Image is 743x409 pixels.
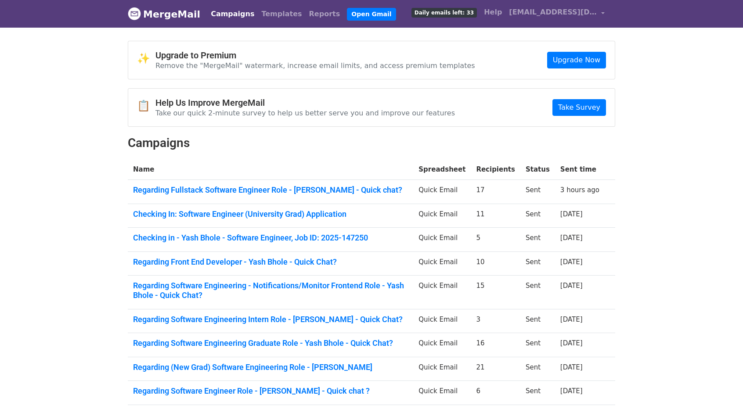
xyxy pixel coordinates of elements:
a: Open Gmail [347,8,396,21]
a: Regarding Software Engineering Graduate Role - Yash Bhole - Quick Chat? [133,338,408,348]
a: Help [480,4,505,21]
td: Sent [520,251,555,276]
td: Sent [520,276,555,309]
td: Quick Email [413,251,471,276]
p: Take our quick 2-minute survey to help us better serve you and improve our features [155,108,455,118]
a: Campaigns [207,5,258,23]
a: Take Survey [552,99,606,116]
a: [DATE] [560,363,583,371]
a: 3 hours ago [560,186,599,194]
th: Name [128,159,413,180]
a: [DATE] [560,316,583,323]
td: Sent [520,381,555,405]
a: [DATE] [560,339,583,347]
td: Sent [520,228,555,252]
td: 5 [471,228,520,252]
a: [DATE] [560,234,583,242]
td: 6 [471,381,520,405]
th: Sent time [555,159,605,180]
th: Status [520,159,555,180]
span: Daily emails left: 33 [411,8,477,18]
th: Recipients [471,159,520,180]
a: Regarding Software Engineering - Notifications/Monitor Frontend Role - Yash Bhole - Quick Chat? [133,281,408,300]
td: Quick Email [413,276,471,309]
a: MergeMail [128,5,200,23]
td: Sent [520,357,555,381]
iframe: Chat Widget [699,367,743,409]
h2: Campaigns [128,136,615,151]
td: Sent [520,180,555,204]
a: Regarding Fullstack Software Engineer Role - [PERSON_NAME] - Quick chat? [133,185,408,195]
a: Checking In: Software Engineer (University Grad) Application [133,209,408,219]
td: Quick Email [413,357,471,381]
a: [EMAIL_ADDRESS][DOMAIN_NAME] [505,4,608,24]
a: [DATE] [560,282,583,290]
a: Upgrade Now [547,52,606,68]
td: Quick Email [413,204,471,228]
td: Sent [520,204,555,228]
a: [DATE] [560,210,583,218]
img: MergeMail logo [128,7,141,20]
td: Quick Email [413,381,471,405]
a: [DATE] [560,387,583,395]
td: Quick Email [413,228,471,252]
a: Regarding Software Engineer Role - [PERSON_NAME] - Quick chat ? [133,386,408,396]
a: Regarding (New Grad) Software Engineering Role - [PERSON_NAME] [133,362,408,372]
td: 3 [471,309,520,333]
a: Daily emails left: 33 [408,4,480,21]
span: ✨ [137,52,155,65]
a: Templates [258,5,305,23]
td: 21 [471,357,520,381]
a: Regarding Front End Developer - Yash Bhole - Quick Chat? [133,257,408,267]
td: Sent [520,309,555,333]
h4: Help Us Improve MergeMail [155,97,455,108]
a: Regarding Software Engineering Intern Role - [PERSON_NAME] - Quick Chat? [133,315,408,324]
td: 11 [471,204,520,228]
td: Quick Email [413,309,471,333]
h4: Upgrade to Premium [155,50,475,61]
a: Checking in - Yash Bhole - Software Engineer, Job ID: 2025-147250 [133,233,408,243]
td: 10 [471,251,520,276]
td: Quick Email [413,180,471,204]
p: Remove the "MergeMail" watermark, increase email limits, and access premium templates [155,61,475,70]
span: [EMAIL_ADDRESS][DOMAIN_NAME] [509,7,597,18]
span: 📋 [137,100,155,112]
td: Quick Email [413,333,471,357]
th: Spreadsheet [413,159,471,180]
td: 16 [471,333,520,357]
a: [DATE] [560,258,583,266]
td: 15 [471,276,520,309]
a: Reports [306,5,344,23]
td: Sent [520,333,555,357]
td: 17 [471,180,520,204]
